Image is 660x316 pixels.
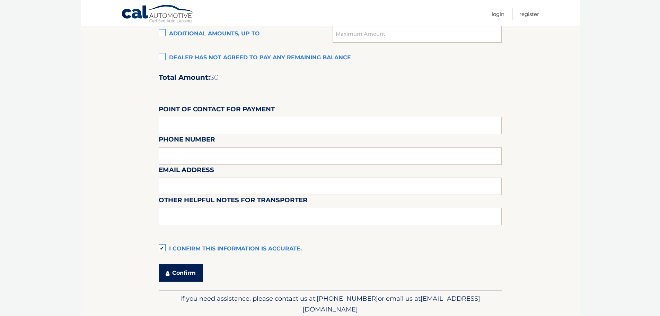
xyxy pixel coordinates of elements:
input: Maximum Amount [333,25,501,43]
h2: Total Amount: [159,73,502,82]
label: Other helpful notes for transporter [159,195,308,208]
span: [PHONE_NUMBER] [317,294,378,302]
label: Email Address [159,165,214,178]
a: Cal Automotive [121,5,194,25]
label: Point of Contact for Payment [159,104,275,117]
a: Register [519,8,539,20]
button: Confirm [159,264,203,282]
label: Additional amounts, up to [159,27,333,41]
label: I confirm this information is accurate. [159,242,502,256]
label: Dealer has not agreed to pay any remaining balance [159,51,502,65]
span: $0 [210,73,219,82]
a: Login [492,8,504,20]
p: If you need assistance, please contact us at: or email us at [163,293,497,315]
